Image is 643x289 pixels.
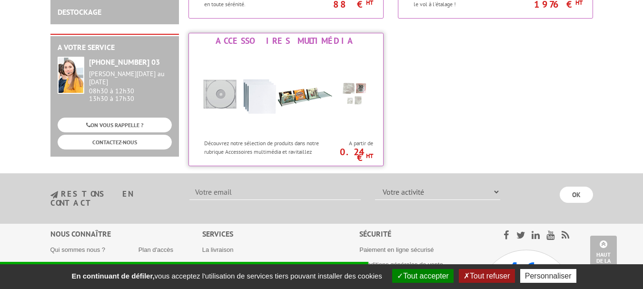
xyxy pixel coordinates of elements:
[189,184,361,200] input: Votre email
[50,190,176,207] h3: restons en contact
[520,269,576,283] button: Personnaliser (fenêtre modale)
[58,57,84,94] img: widget-service.jpg
[392,269,454,283] button: Tout accepter
[89,70,172,86] div: [PERSON_NAME][DATE] au [DATE]
[89,57,160,67] strong: [PHONE_NUMBER] 03
[359,229,479,239] div: Sécurité
[58,7,101,17] a: DESTOCKAGE
[188,33,384,166] a: Accessoires multimédia Accessoires multimédia Découvrez notre sélection de produits dans notre ru...
[320,149,373,160] p: 0.24 €
[67,272,386,280] span: vous acceptez l'utilisation de services tiers pouvant installer des cookies
[58,135,172,149] a: CONTACTEZ-NOUS
[89,70,172,103] div: 08h30 à 12h30 13h30 à 17h30
[50,191,58,199] img: newsletter.jpg
[198,49,374,134] img: Accessoires multimédia
[320,1,373,7] p: 88 €
[325,140,373,147] span: A partir de
[560,187,593,203] input: OK
[204,139,322,163] p: Découvrez notre sélection de produits dans notre rubrique Accessoires multimédia et ravitaillez v...
[58,118,172,132] a: ON VOUS RAPPELLE ?
[366,152,373,160] sup: HT
[359,246,434,253] a: Paiement en ligne sécurisé
[202,246,234,253] a: La livraison
[459,269,514,283] button: Tout refuser
[590,236,617,275] a: Haut de la page
[58,43,172,52] h2: A votre service
[202,229,360,239] div: Services
[529,1,583,7] p: 1976 €
[191,36,381,46] div: Accessoires multimédia
[359,261,443,268] a: Conditions générales de vente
